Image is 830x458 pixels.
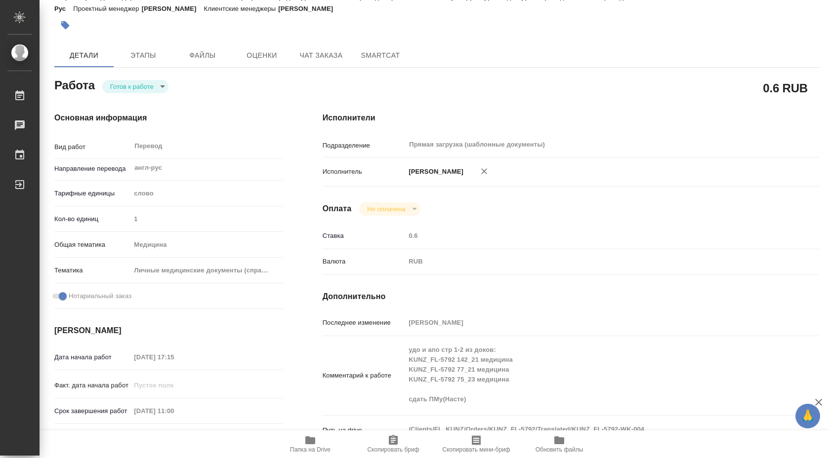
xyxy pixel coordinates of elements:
[120,49,167,62] span: Этапы
[54,14,76,36] button: Добавить тэг
[269,430,352,458] button: Папка на Drive
[405,167,463,177] p: [PERSON_NAME]
[54,112,283,124] h4: Основная информация
[179,49,226,62] span: Файлы
[278,5,340,12] p: [PERSON_NAME]
[799,406,816,426] span: 🙏
[290,446,331,453] span: Папка на Drive
[473,160,495,182] button: Удалить исполнителя
[60,49,108,62] span: Детали
[352,430,435,458] button: Скопировать бриф
[102,80,168,93] div: Готов к работе
[364,205,408,213] button: Не оплачена
[54,164,130,174] p: Направление перевода
[518,430,601,458] button: Обновить файлы
[130,212,283,226] input: Пустое поле
[107,82,157,91] button: Готов к работе
[130,378,217,392] input: Пустое поле
[323,167,406,177] p: Исполнитель
[130,350,217,364] input: Пустое поле
[323,112,819,124] h4: Исполнители
[323,203,352,215] h4: Оплата
[405,253,778,270] div: RUB
[130,404,217,418] input: Пустое поле
[297,49,345,62] span: Чат заказа
[323,425,406,435] p: Путь на drive
[54,214,130,224] p: Кол-во единиц
[142,5,204,12] p: [PERSON_NAME]
[405,229,778,243] input: Пустое поле
[130,185,283,202] div: слово
[367,446,419,453] span: Скопировать бриф
[130,236,283,253] div: Медицина
[405,315,778,330] input: Пустое поле
[204,5,279,12] p: Клиентские менеджеры
[54,189,130,198] p: Тарифные единицы
[323,318,406,328] p: Последнее изменение
[323,141,406,151] p: Подразделение
[54,240,130,250] p: Общая тематика
[442,446,510,453] span: Скопировать мини-бриф
[54,325,283,337] h4: [PERSON_NAME]
[323,231,406,241] p: Ставка
[536,446,583,453] span: Обновить файлы
[54,406,130,416] p: Срок завершения работ
[435,430,518,458] button: Скопировать мини-бриф
[54,142,130,152] p: Вид работ
[54,352,130,362] p: Дата начала работ
[54,381,130,390] p: Факт. дата начала работ
[323,257,406,267] p: Валюта
[405,342,778,408] textarea: удо и апо стр 1-2 из доков: KUNZ_FL-5792 142_21 медицина KUNZ_FL-5792 77_21 медицина KUNZ_FL-5792...
[357,49,404,62] span: SmartCat
[130,262,283,279] div: Личные медицинские документы (справки, эпикризы)
[763,79,808,96] h2: 0.6 RUB
[54,76,95,93] h2: Работа
[359,202,420,216] div: Готов к работе
[795,404,820,428] button: 🙏
[323,291,819,303] h4: Дополнительно
[73,5,141,12] p: Проектный менеджер
[238,49,286,62] span: Оценки
[405,421,778,438] textarea: /Clients/FL_KUNZ/Orders/KUNZ_FL-5792/Translated/KUNZ_FL-5792-WK-004
[54,266,130,275] p: Тематика
[69,291,131,301] span: Нотариальный заказ
[323,371,406,381] p: Комментарий к работе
